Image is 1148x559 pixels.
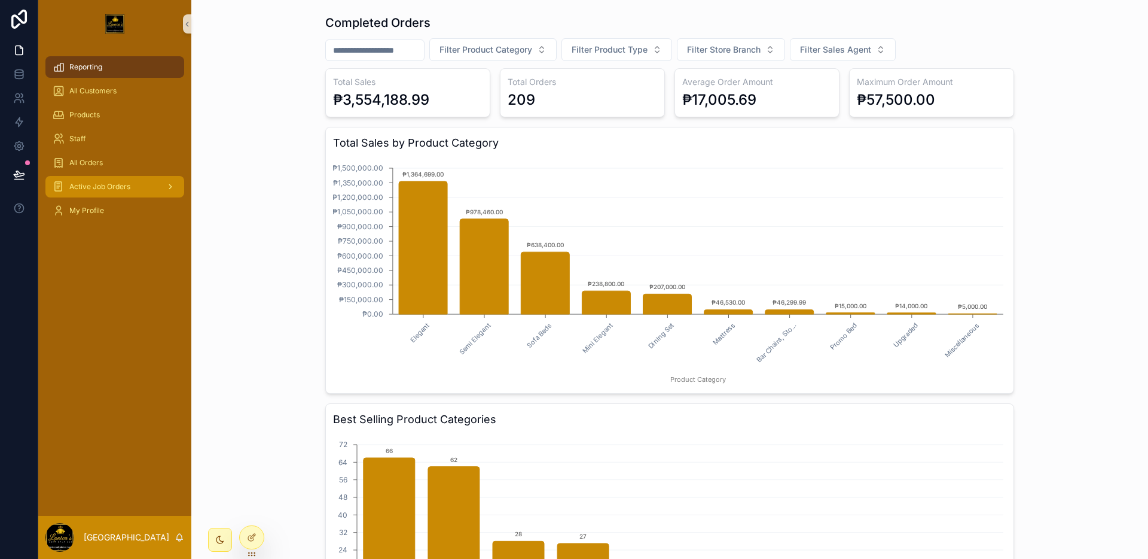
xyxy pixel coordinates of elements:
text: ₱15,000.00 [835,302,866,309]
text: ₱978,460.00 [466,208,503,215]
span: All Orders [69,158,103,168]
h3: Total Orders [508,76,657,88]
tspan: ₱600,000.00 [337,251,383,260]
text: Bar Chairs, Sto... [755,321,798,364]
a: Reporting [45,56,184,78]
tspan: 24 [338,545,347,554]
text: ₱207,000.00 [649,283,685,290]
text: 27 [579,533,587,540]
text: Elegant [408,321,431,344]
a: All Customers [45,80,184,102]
text: Mini Elegant [581,321,615,356]
tspan: ₱1,200,000.00 [332,193,383,202]
p: [GEOGRAPHIC_DATA] [84,531,169,543]
text: ₱638,400.00 [527,241,564,248]
tspan: ₱0.00 [362,309,383,318]
tspan: 64 [338,458,347,467]
text: ₱5,000.00 [958,303,987,310]
text: Sofa Beds [525,321,553,350]
span: Filter Product Category [439,44,532,56]
tspan: 40 [338,511,347,519]
div: ₱17,005.69 [682,90,756,110]
span: All Customers [69,86,117,96]
button: Select Button [677,38,785,61]
text: Miscellaneous [943,321,981,360]
text: ₱46,299.99 [773,299,806,306]
div: 209 [508,90,535,110]
tspan: ₱1,500,000.00 [332,163,383,172]
h3: Best Selling Product Categories [333,411,1006,428]
span: Products [69,110,100,120]
tspan: ₱450,000.00 [337,266,383,275]
text: ₱1,364,699.00 [402,171,444,178]
tspan: ₱1,050,000.00 [332,207,383,216]
tspan: ₱1,350,000.00 [333,178,383,187]
tspan: ₱750,000.00 [338,236,383,245]
div: scrollable content [38,48,191,237]
h3: Average Order Amount [682,76,832,88]
span: Filter Sales Agent [800,44,871,56]
text: ₱14,000.00 [895,302,927,309]
text: Mattress [711,321,736,347]
div: ₱57,500.00 [857,90,935,110]
h3: Total Sales [333,76,483,88]
text: Promo Bed [828,321,859,352]
button: Select Button [790,38,896,61]
tspan: ₱150,000.00 [339,295,383,304]
text: Semi Elegant [457,321,493,357]
div: ₱3,554,188.99 [333,90,429,110]
text: Upgraded [892,321,920,350]
tspan: 72 [339,440,347,449]
span: Staff [69,134,86,144]
text: Dining Set [646,321,676,351]
a: My Profile [45,200,184,221]
div: chart [333,156,1006,386]
tspan: 56 [339,475,347,484]
span: Active Job Orders [69,182,130,192]
tspan: 32 [339,528,347,537]
span: Reporting [69,62,102,72]
a: Products [45,104,184,126]
text: 28 [515,530,522,537]
a: Active Job Orders [45,176,184,198]
h1: Completed Orders [325,14,430,31]
tspan: 48 [338,493,347,502]
text: 66 [386,447,393,454]
span: My Profile [69,206,104,215]
img: App logo [105,14,124,34]
span: Filter Product Type [572,44,648,56]
text: ₱46,530.00 [712,299,745,306]
a: Staff [45,128,184,150]
tspan: Product Category [670,375,726,384]
a: All Orders [45,152,184,174]
text: 62 [450,456,457,463]
tspan: ₱300,000.00 [337,280,383,289]
h3: Total Sales by Product Category [333,135,1006,151]
text: ₱238,800.00 [588,280,624,287]
h3: Maximum Order Amount [857,76,1006,88]
tspan: ₱900,000.00 [337,222,383,231]
button: Select Button [561,38,672,61]
span: Filter Store Branch [687,44,761,56]
button: Select Button [429,38,557,61]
